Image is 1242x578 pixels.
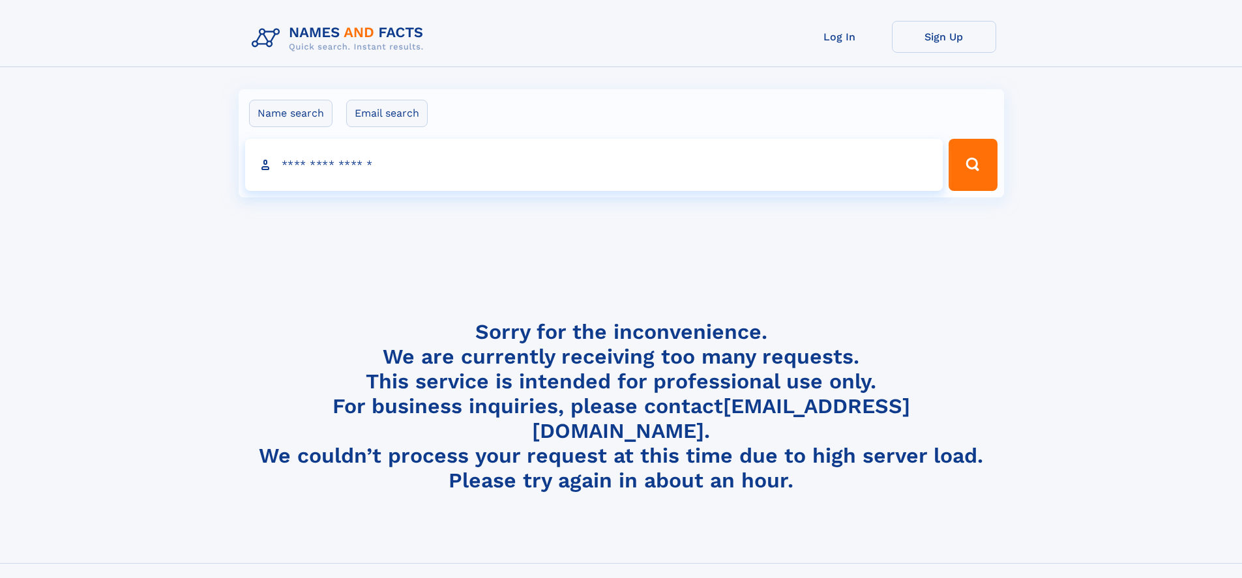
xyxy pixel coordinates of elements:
[346,100,428,127] label: Email search
[249,100,333,127] label: Name search
[246,21,434,56] img: Logo Names and Facts
[892,21,996,53] a: Sign Up
[246,319,996,493] h4: Sorry for the inconvenience. We are currently receiving too many requests. This service is intend...
[532,394,910,443] a: [EMAIL_ADDRESS][DOMAIN_NAME]
[949,139,997,191] button: Search Button
[245,139,943,191] input: search input
[788,21,892,53] a: Log In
